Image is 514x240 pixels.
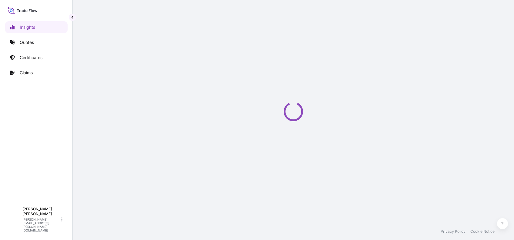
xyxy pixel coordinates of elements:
[470,229,495,234] a: Cookie Notice
[22,218,60,232] p: [PERSON_NAME][EMAIL_ADDRESS][PERSON_NAME][DOMAIN_NAME]
[5,21,68,33] a: Insights
[5,36,68,48] a: Quotes
[22,207,60,216] p: [PERSON_NAME] [PERSON_NAME]
[20,55,42,61] p: Certificates
[5,67,68,79] a: Claims
[20,70,33,76] p: Claims
[20,24,35,30] p: Insights
[5,52,68,64] a: Certificates
[441,229,466,234] a: Privacy Policy
[20,39,34,45] p: Quotes
[12,216,15,222] span: J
